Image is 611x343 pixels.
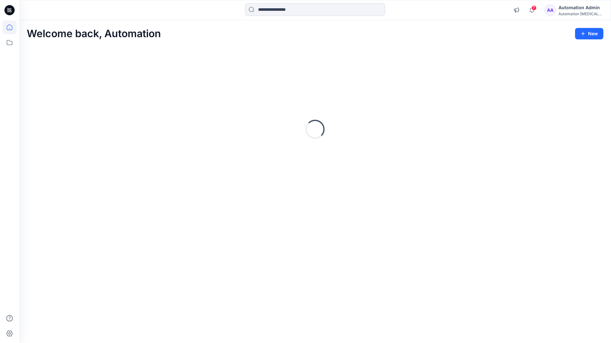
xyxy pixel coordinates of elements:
[531,5,537,10] span: 7
[544,4,556,16] div: AA
[558,4,603,11] div: Automation Admin
[558,11,603,16] div: Automation [MEDICAL_DATA]...
[575,28,603,39] button: New
[27,28,161,40] h2: Welcome back, Automation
